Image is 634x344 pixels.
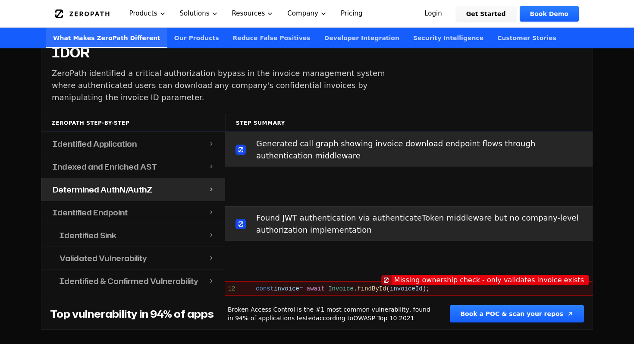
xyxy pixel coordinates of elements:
span: ( [386,285,390,292]
h4: Identified Endpoint [53,206,128,218]
span: ; [426,285,430,292]
p: Broken Access Control is the #1 most common vulnerability, found in 94% of applications tested ac... [228,305,436,322]
button: Book a POC & scan your repos [450,305,584,322]
div: Found JWT authentication via authenticateToken middleware but no company-level authorization impl... [225,206,593,241]
button: Determined AuthN/AuthZ [41,178,225,201]
button: Identified Sink [41,224,225,247]
button: Identified Application [41,133,225,155]
div: ZeroPath Step-by-Step [41,114,225,132]
a: Get Started [456,6,516,22]
a: Security Intelligence [406,28,490,48]
a: Reduce False Positives [226,28,317,48]
a: Login [414,6,452,22]
a: What Makes ZeroPath Different [46,28,167,48]
button: Identified Endpoint [41,201,225,224]
h4: Identified Sink [60,229,116,241]
div: Generated call graph showing invoice download endpoint flows through authentication middleware [225,132,593,167]
p: ZeroPath identified a critical authorization bypass in the invoice management system where authen... [52,67,399,104]
a: Our Products [167,28,226,48]
a: Book Demo [520,6,579,22]
button: Validated Vulnerability [41,247,225,270]
span: ) [423,285,426,292]
h4: Determined AuthN/AuthZ [53,183,152,196]
button: Indexed and Enriched AST [41,155,225,178]
span: invoice [274,285,299,292]
h4: Identified Application [53,138,137,150]
span: 12 [228,283,242,295]
div: Missing ownership check - only validates invoice exists [392,275,589,285]
span: const [256,285,274,292]
h4: Identified & Confirmed Vulnerability [60,275,198,287]
span: await [307,285,325,292]
span: = [299,285,303,292]
span: findById [357,285,386,292]
h4: Top vulnerability in 94% of apps [50,307,214,321]
h4: Indexed and Enriched AST [53,161,157,173]
h4: IDOR [52,45,90,60]
a: Developer Integration [317,28,406,48]
h4: Validated Vulnerability [60,252,147,264]
span: . [354,285,357,292]
span: Invoice [328,285,354,292]
span: invoiceId [390,285,423,292]
span: 13 [228,296,242,308]
a: Customer Stories [490,28,563,48]
button: Identified & Confirmed Vulnerability [41,270,225,292]
a: OWASP Top 10 2021 [353,315,414,322]
div: Step Summary [225,114,593,132]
